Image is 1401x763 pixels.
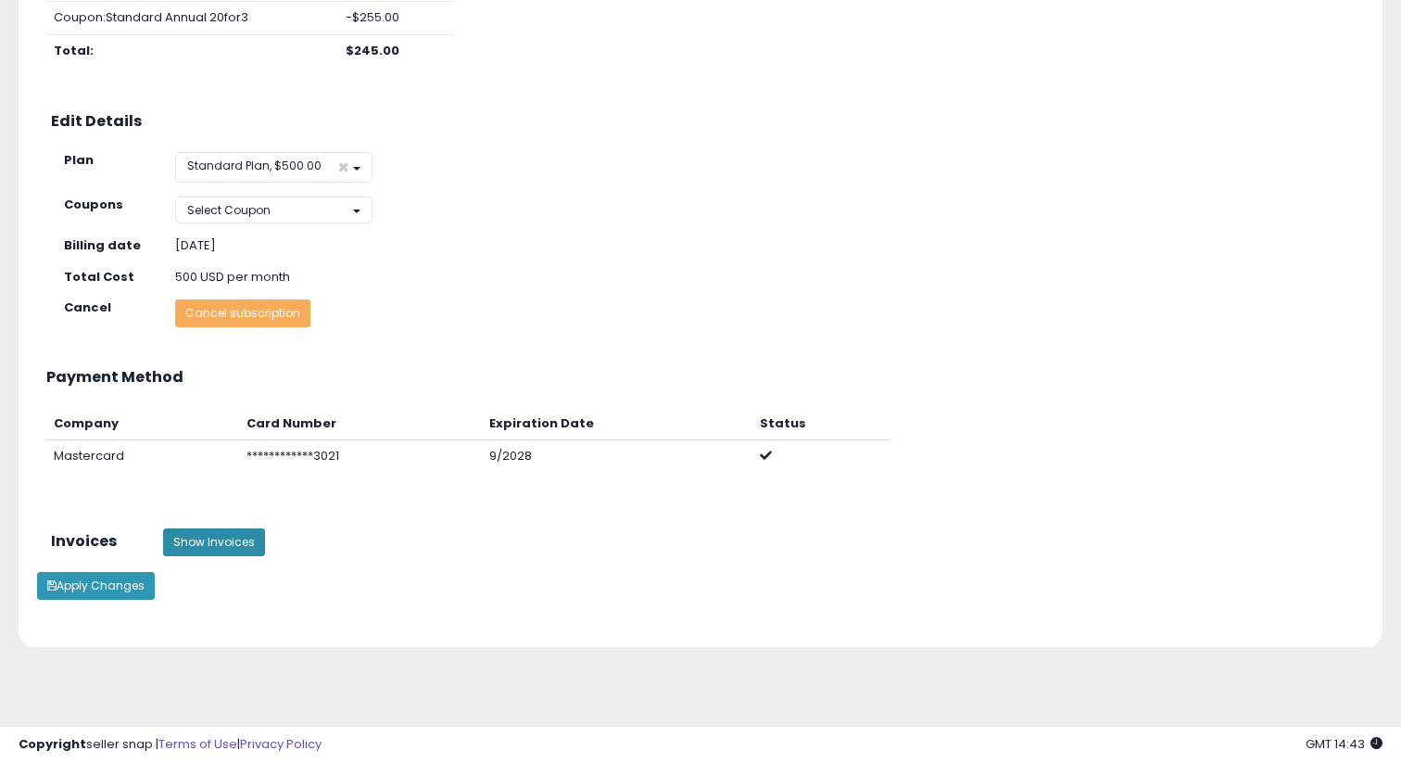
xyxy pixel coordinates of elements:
h3: Payment Method [46,369,1355,386]
strong: Cancel [64,299,111,316]
div: seller snap | | [19,736,322,754]
button: Standard Plan, $500.00 × [175,152,372,183]
td: -$255.00 [338,2,434,35]
span: × [337,158,349,177]
button: Apply Changes [37,572,155,600]
strong: Plan [64,151,94,169]
div: [DATE] [175,237,479,255]
strong: Coupons [64,196,123,213]
strong: Billing date [64,236,141,254]
b: $245.00 [346,42,399,59]
b: Total: [54,42,94,59]
a: Privacy Policy [240,735,322,753]
td: 9/2028 [482,440,752,473]
button: Select Coupon [175,197,372,223]
th: Status [752,408,890,440]
a: Terms of Use [158,735,237,753]
span: Select Coupon [187,202,271,218]
th: Expiration Date [482,408,752,440]
th: Card Number [239,408,482,440]
button: Show Invoices [163,528,265,556]
span: Standard Plan, $500.00 [187,158,322,173]
strong: Total Cost [64,268,134,286]
h3: Edit Details [51,113,1350,130]
th: Company [46,408,239,440]
td: Coupon: Standard Annual 20for3 [46,2,338,35]
td: Mastercard [46,440,239,473]
span: 2025-09-15 14:43 GMT [1306,735,1382,753]
div: 500 USD per month [161,269,493,286]
button: Cancel subscription [175,299,310,327]
h3: Invoices [51,533,136,550]
strong: Copyright [19,735,86,753]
